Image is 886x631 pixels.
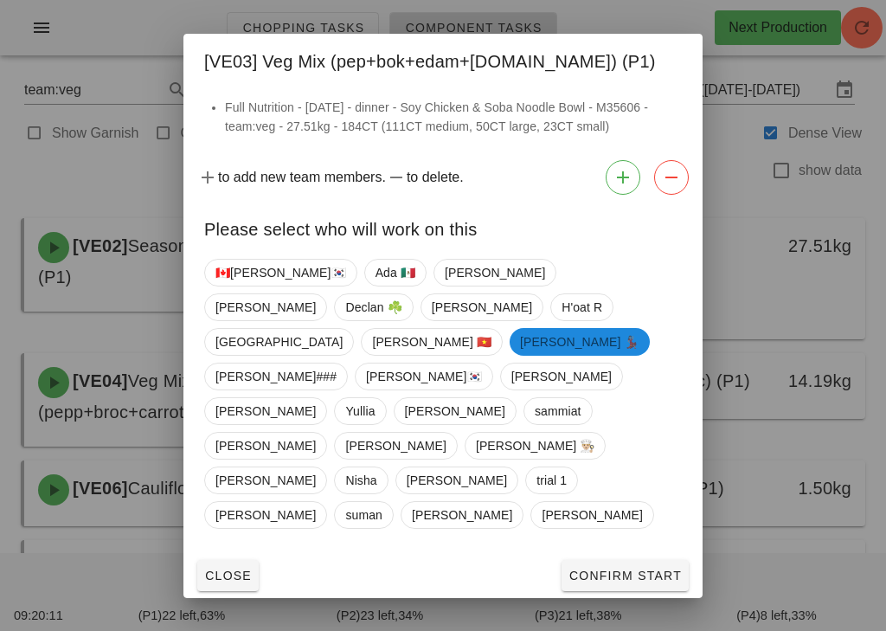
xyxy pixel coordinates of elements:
[215,467,316,493] span: [PERSON_NAME]
[215,329,343,355] span: [GEOGRAPHIC_DATA]
[183,153,703,202] div: to add new team members. to delete.
[215,502,316,528] span: [PERSON_NAME]
[215,260,346,286] span: 🇨🇦[PERSON_NAME]🇰🇷
[197,560,259,591] button: Close
[183,34,703,84] div: [VE03] Veg Mix (pep+bok+edam+[DOMAIN_NAME]) (P1)
[568,569,682,583] span: Confirm Start
[183,202,703,252] div: Please select who will work on this
[562,294,602,320] span: H'oat R
[215,398,316,424] span: [PERSON_NAME]
[345,294,401,320] span: Declan ☘️
[204,569,252,583] span: Close
[562,560,689,591] button: Confirm Start
[345,433,446,459] span: [PERSON_NAME]
[542,502,642,528] span: [PERSON_NAME]
[405,398,505,424] span: [PERSON_NAME]
[535,398,581,424] span: sammiat
[372,329,491,355] span: [PERSON_NAME] 🇻🇳
[476,433,595,459] span: [PERSON_NAME] 👨🏼‍🍳
[345,467,376,493] span: Nisha
[345,398,375,424] span: Yullia
[376,260,415,286] span: Ada 🇲🇽
[520,328,639,356] span: [PERSON_NAME] 💃🏽
[215,364,337,390] span: [PERSON_NAME]###
[215,294,316,320] span: [PERSON_NAME]
[407,467,507,493] span: [PERSON_NAME]
[225,98,682,136] li: Full Nutrition - [DATE] - dinner - Soy Chicken & Soba Noodle Bowl - M35606 - team:veg - 27.51kg -...
[511,364,612,390] span: [PERSON_NAME]
[366,364,482,390] span: [PERSON_NAME]🇰🇷
[412,502,512,528] span: [PERSON_NAME]
[215,433,316,459] span: [PERSON_NAME]
[536,467,567,493] span: trial 1
[345,502,382,528] span: suman
[445,260,545,286] span: [PERSON_NAME]
[432,294,532,320] span: [PERSON_NAME]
